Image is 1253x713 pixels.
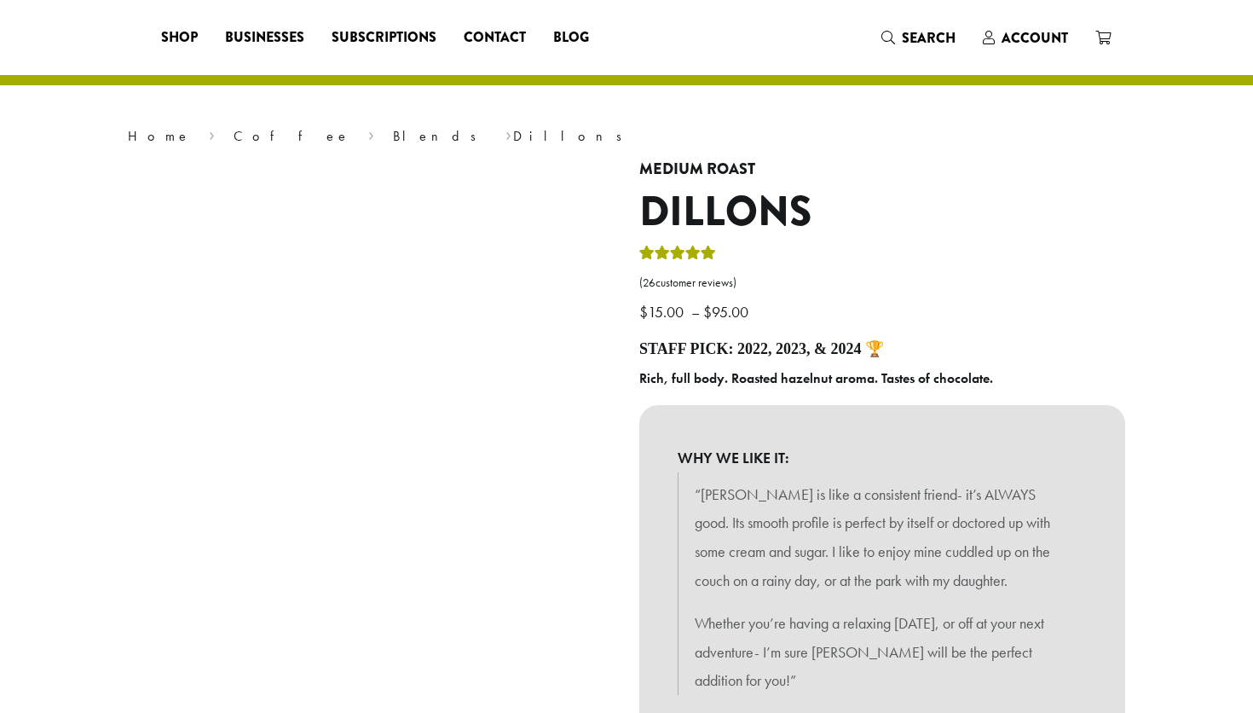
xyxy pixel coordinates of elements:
span: – [691,302,700,322]
a: Search [868,24,969,52]
b: Rich, full body. Roasted hazelnut aroma. Tastes of chocolate. [639,369,993,387]
span: › [209,120,215,147]
div: Rated 5.00 out of 5 [639,243,716,269]
span: Blog [553,27,589,49]
span: Contact [464,27,526,49]
a: Blog [540,24,603,51]
span: › [505,120,511,147]
a: Home [128,127,191,145]
h4: Staff Pick: 2022, 2023, & 2024 🏆 [639,340,1125,359]
span: $ [703,302,712,322]
span: Shop [161,27,198,49]
h4: Medium Roast [639,160,1125,179]
span: 26 [643,275,655,290]
a: Coffee [234,127,350,145]
span: $ [639,302,648,322]
p: “[PERSON_NAME] is like a consistent friend- it’s ALWAYS good. Its smooth profile is perfect by it... [695,480,1070,595]
h1: Dillons [639,188,1125,237]
bdi: 95.00 [703,302,753,322]
span: Businesses [225,27,304,49]
bdi: 15.00 [639,302,688,322]
a: Subscriptions [318,24,450,51]
span: › [368,120,374,147]
p: Whether you’re having a relaxing [DATE], or off at your next adventure- I’m sure [PERSON_NAME] wi... [695,609,1070,695]
a: Businesses [211,24,318,51]
span: Account [1002,28,1068,48]
b: WHY WE LIKE IT: [678,443,1087,472]
nav: Breadcrumb [128,126,1125,147]
a: (26customer reviews) [639,275,1125,292]
a: Blends [393,127,488,145]
a: Contact [450,24,540,51]
span: Search [902,28,956,48]
span: Subscriptions [332,27,436,49]
a: Shop [147,24,211,51]
a: Account [969,24,1082,52]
